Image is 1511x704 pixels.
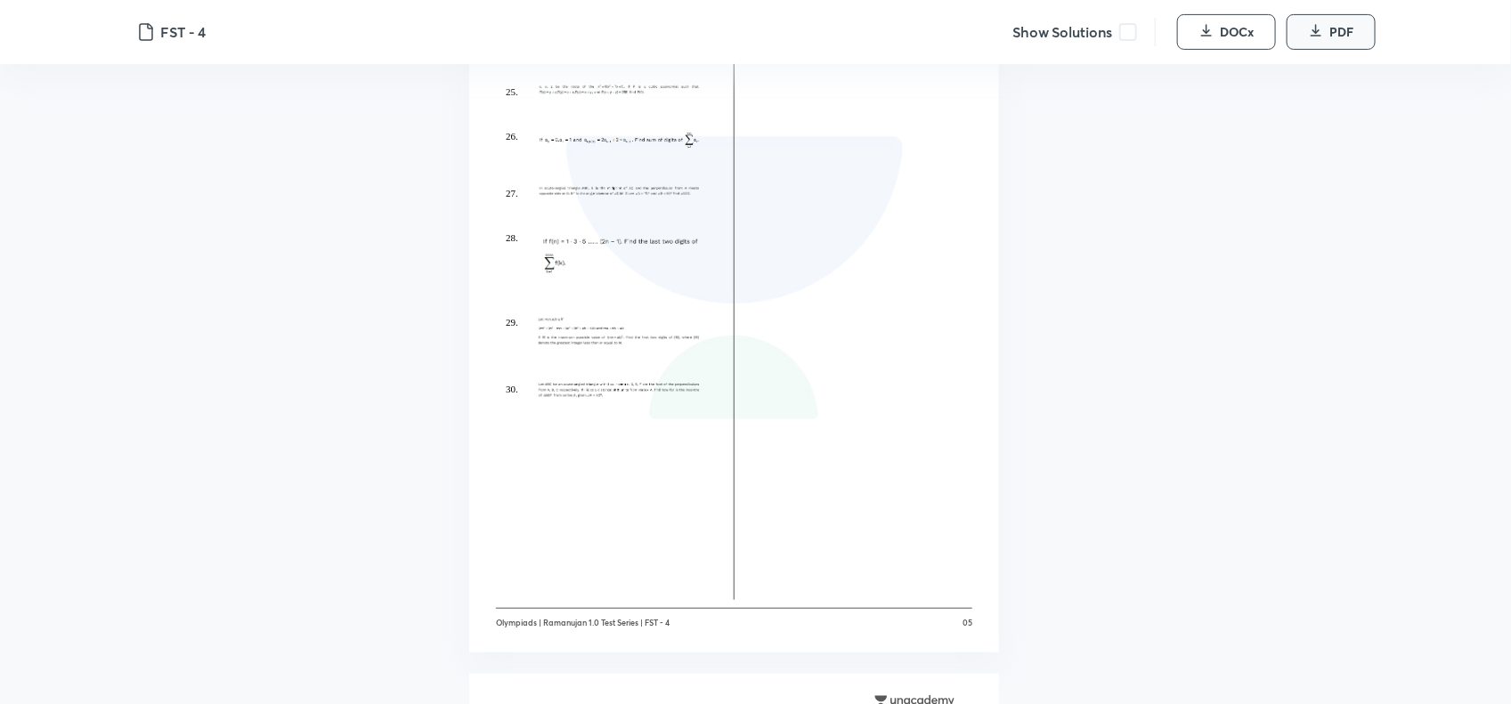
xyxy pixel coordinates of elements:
span: 28. [496,229,528,247]
button: DOCx [1177,14,1276,50]
h5: Show Solutions [1012,21,1112,43]
span: DOCx [1220,23,1254,41]
span: 05 [946,618,972,652]
img: 23-08-25-06:29:28-AM [538,130,701,150]
img: 23-08-25-06:28:48-AM [538,84,701,95]
span: 30. [496,380,528,399]
img: 23-08-25-06:32:19-AM [538,317,701,345]
div: Olympiads | Ramanujan 1.0 Test Series | FST - 4 [496,618,946,652]
button: PDF [1287,14,1376,50]
h5: FST - 4 [160,21,206,43]
span: 26. [496,127,528,146]
img: 23-08-25-06:31:50-AM [538,234,701,277]
img: 23-08-25-06:33:20-AM [538,382,701,398]
span: 27. [496,184,528,203]
img: 23-08-25-06:30:23-AM [538,186,701,197]
span: 25. [496,83,528,101]
span: PDF [1329,23,1353,41]
span: 29. [496,313,528,332]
